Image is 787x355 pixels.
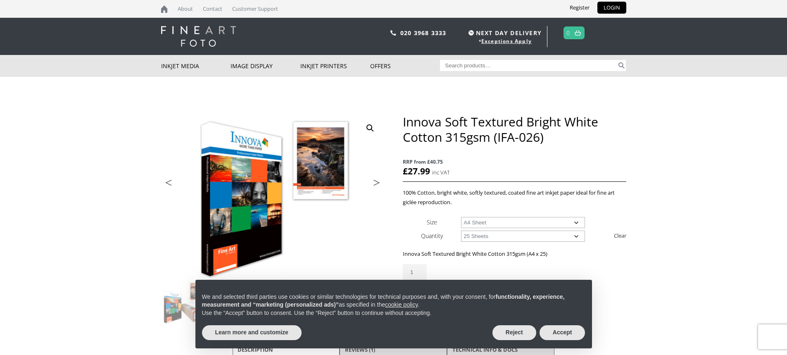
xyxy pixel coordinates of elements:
label: Size [427,218,437,226]
a: Exceptions Apply [481,38,532,45]
input: Search products… [440,60,617,71]
button: Accept [540,325,585,340]
strong: functionality, experience, measurement and “marketing (personalized ads)” [202,293,565,308]
img: Innova Soft Textured Bright White Cotton 315gsm (IFA-026) [162,279,206,324]
span: RRP from £40.75 [403,157,626,167]
a: Clear options [614,229,626,242]
p: Innova Soft Textured Bright White Cotton 315gsm (A4 x 25) [403,249,626,259]
h1: Innova Soft Textured Bright White Cotton 315gsm (IFA-026) [403,114,626,145]
a: 020 3968 3333 [400,29,447,37]
label: Quantity [421,232,443,240]
a: LOGIN [597,2,626,14]
button: Reject [492,325,536,340]
button: Learn more and customize [202,325,302,340]
p: Use the “Accept” button to consent. Use the “Reject” button to continue without accepting. [202,309,585,317]
span: £ [403,165,408,177]
a: View full-screen image gallery [363,121,378,136]
a: Register [564,2,596,14]
button: Search [617,60,626,71]
bdi: 27.99 [403,165,430,177]
a: cookie policy [385,301,418,308]
span: NEXT DAY DELIVERY [466,28,542,38]
img: Innova Soft Textured Bright White Cotton 315gsm (IFA-026) - Image 3 [161,114,384,279]
input: Product quantity [403,264,427,280]
p: 100% Cotton, bright white, softly textured, coated fine art inkjet paper ideal for fine art giclé... [403,188,626,207]
a: Inkjet Media [161,55,231,77]
a: Offers [370,55,440,77]
a: 0 [566,27,570,39]
img: basket.svg [575,30,581,36]
img: logo-white.svg [161,26,236,47]
p: We and selected third parties use cookies or similar technologies for technical purposes and, wit... [202,293,585,309]
a: Inkjet Printers [300,55,370,77]
a: Image Display [231,55,300,77]
img: time.svg [468,30,474,36]
div: Notice [189,273,599,355]
img: phone.svg [390,30,396,36]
